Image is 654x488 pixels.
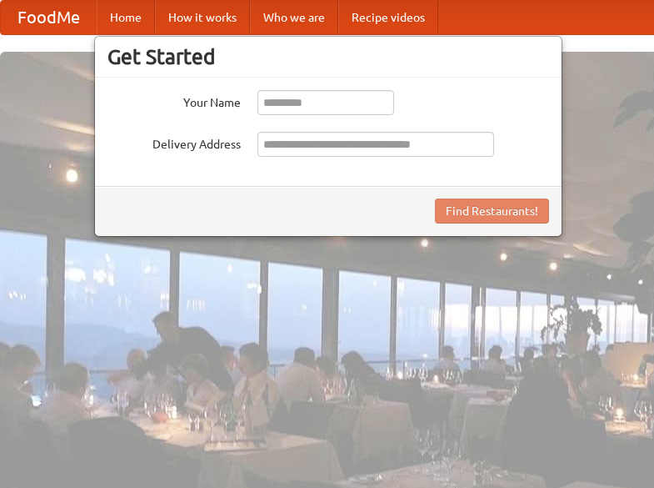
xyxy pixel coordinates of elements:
[250,1,338,34] a: Who we are
[107,132,241,153] label: Delivery Address
[107,90,241,111] label: Your Name
[338,1,438,34] a: Recipe videos
[107,44,549,69] h3: Get Started
[1,1,97,34] a: FoodMe
[97,1,155,34] a: Home
[435,199,549,224] button: Find Restaurants!
[155,1,250,34] a: How it works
